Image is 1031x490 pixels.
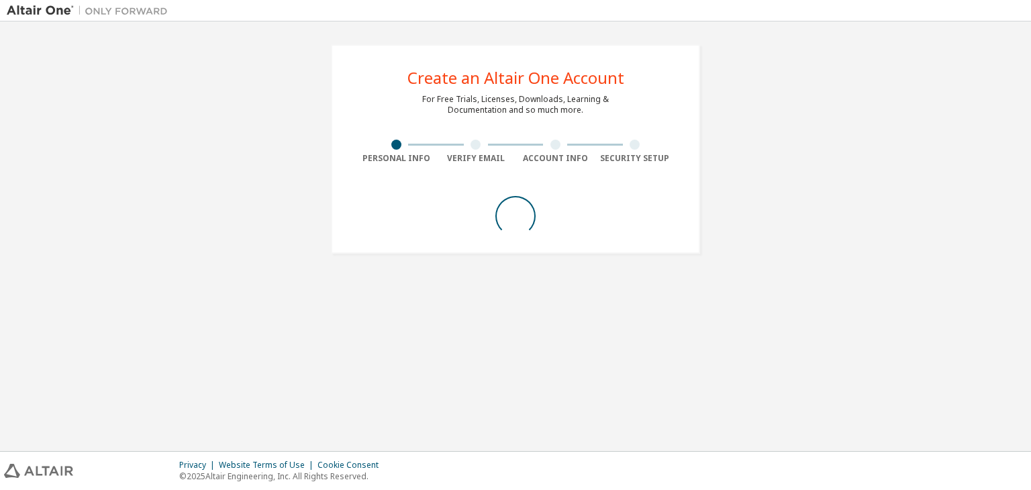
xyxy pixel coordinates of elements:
[407,70,624,86] div: Create an Altair One Account
[317,460,387,471] div: Cookie Consent
[436,153,516,164] div: Verify Email
[179,471,387,482] p: © 2025 Altair Engineering, Inc. All Rights Reserved.
[7,4,175,17] img: Altair One
[179,460,219,471] div: Privacy
[422,94,609,115] div: For Free Trials, Licenses, Downloads, Learning & Documentation and so much more.
[515,153,595,164] div: Account Info
[4,464,73,478] img: altair_logo.svg
[595,153,675,164] div: Security Setup
[219,460,317,471] div: Website Terms of Use
[356,153,436,164] div: Personal Info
